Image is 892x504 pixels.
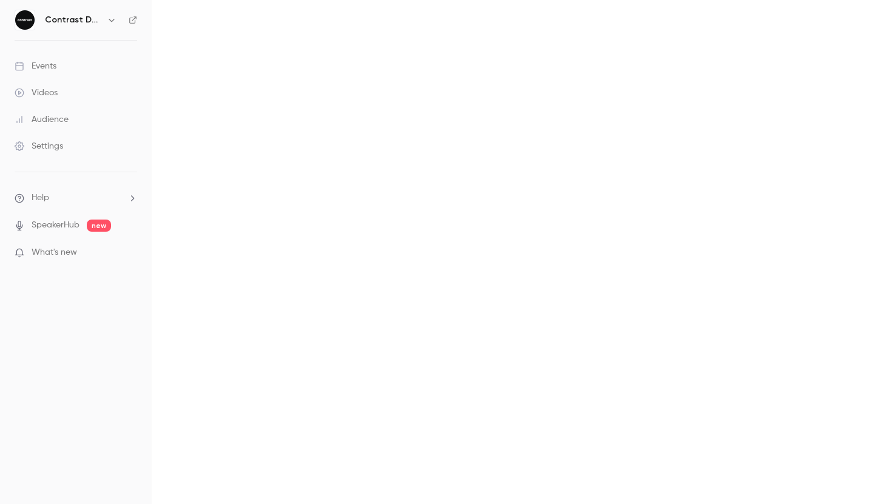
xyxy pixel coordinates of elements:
div: Settings [15,140,63,152]
img: Contrast Demos [15,10,35,30]
h6: Contrast Demos [45,14,102,26]
div: Videos [15,87,58,99]
div: Audience [15,113,69,126]
span: new [87,220,111,232]
li: help-dropdown-opener [15,192,137,204]
div: Events [15,60,56,72]
span: Help [32,192,49,204]
a: SpeakerHub [32,219,79,232]
span: What's new [32,246,77,259]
